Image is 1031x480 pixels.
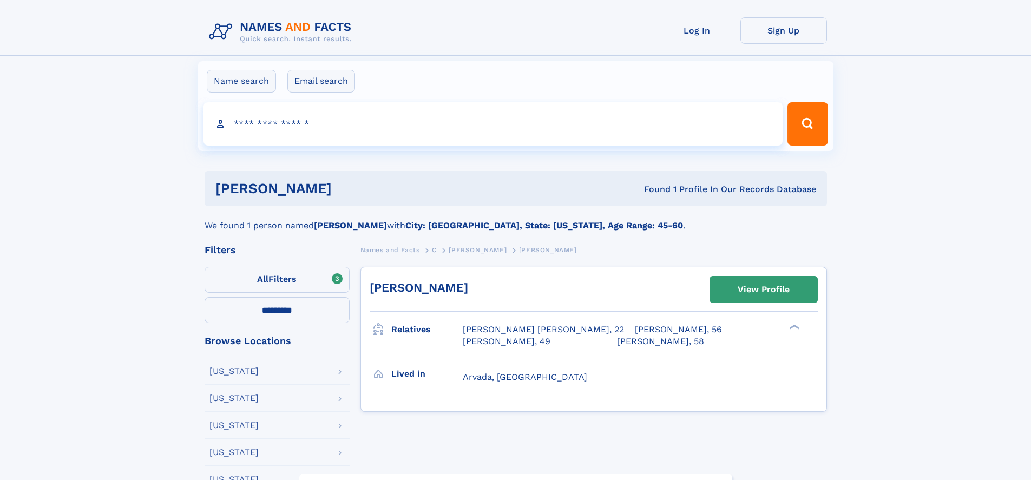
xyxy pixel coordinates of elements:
a: C [432,243,437,257]
span: C [432,246,437,254]
div: ❯ [787,324,800,331]
a: [PERSON_NAME], 58 [617,336,704,347]
div: We found 1 person named with . [205,206,827,232]
a: Sign Up [740,17,827,44]
a: [PERSON_NAME] [PERSON_NAME], 22 [463,324,624,336]
a: [PERSON_NAME], 49 [463,336,550,347]
div: Filters [205,245,350,255]
a: [PERSON_NAME], 56 [635,324,722,336]
div: [US_STATE] [209,421,259,430]
input: search input [203,102,783,146]
span: [PERSON_NAME] [449,246,507,254]
h3: Relatives [391,320,463,339]
h3: Lived in [391,365,463,383]
div: [US_STATE] [209,367,259,376]
span: [PERSON_NAME] [519,246,577,254]
button: Search Button [787,102,828,146]
a: Names and Facts [360,243,420,257]
b: [PERSON_NAME] [314,220,387,231]
label: Email search [287,70,355,93]
div: Browse Locations [205,336,350,346]
label: Name search [207,70,276,93]
div: [US_STATE] [209,394,259,403]
h1: [PERSON_NAME] [215,182,488,195]
span: All [257,274,268,284]
label: Filters [205,267,350,293]
div: Found 1 Profile In Our Records Database [488,183,816,195]
a: Log In [654,17,740,44]
img: Logo Names and Facts [205,17,360,47]
a: View Profile [710,277,817,303]
div: [US_STATE] [209,448,259,457]
span: Arvada, [GEOGRAPHIC_DATA] [463,372,587,382]
a: [PERSON_NAME] [370,281,468,294]
a: [PERSON_NAME] [449,243,507,257]
div: View Profile [738,277,790,302]
b: City: [GEOGRAPHIC_DATA], State: [US_STATE], Age Range: 45-60 [405,220,683,231]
